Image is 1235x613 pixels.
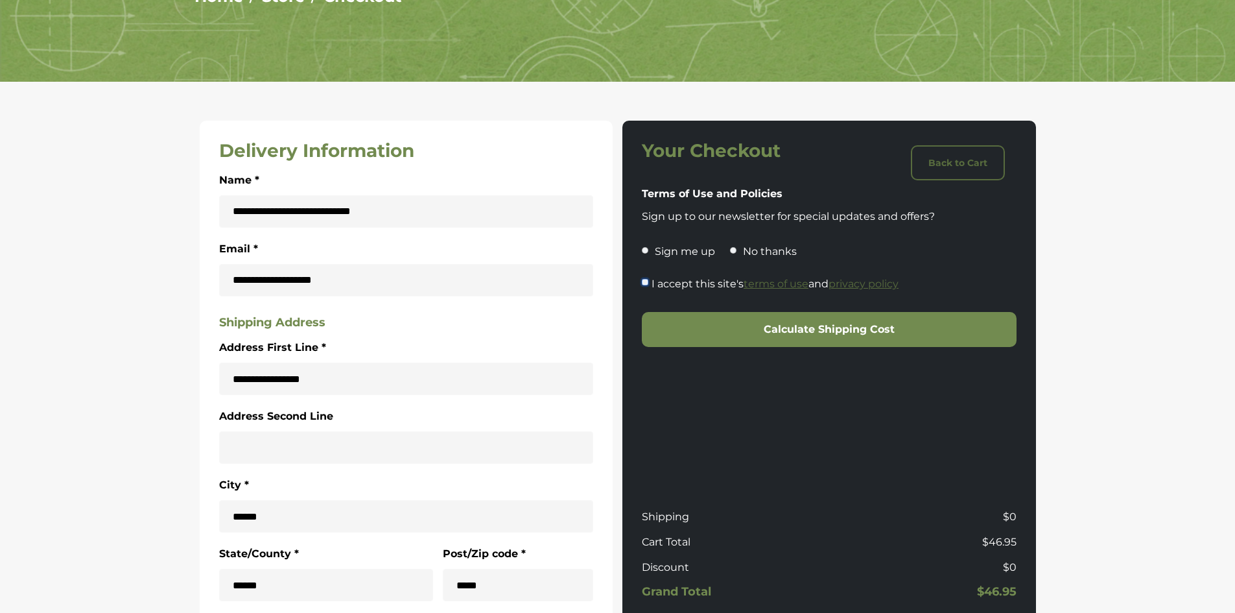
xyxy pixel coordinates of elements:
label: Address First Line * [219,339,326,356]
p: Cart Total [642,535,824,550]
p: $0 [834,509,1016,525]
a: privacy policy [829,278,899,290]
label: Email * [219,241,258,258]
a: Back to Cart [911,145,1005,180]
label: City * [219,477,249,494]
label: Address Second Line [219,408,333,425]
label: I accept this site's and [652,276,899,293]
h3: Delivery Information [219,140,594,162]
label: Name * [219,172,259,189]
a: terms of use [744,278,808,290]
label: State/County * [219,546,299,562]
h5: Shipping Address [219,316,594,330]
p: Discount [642,560,824,575]
h5: $46.95 [834,585,1016,599]
h3: Your Checkout [642,140,824,162]
p: No thanks [743,244,797,259]
p: $0 [834,560,1016,575]
label: Terms of Use and Policies [642,186,782,202]
p: Sign me up [655,244,715,259]
button: Calculate Shipping Cost [642,312,1017,347]
h5: Grand Total [642,585,824,599]
label: Post/Zip code * [443,546,526,562]
p: Shipping [642,509,824,525]
p: $46.95 [834,535,1016,550]
p: Sign up to our newsletter for special updates and offers? [642,209,1017,224]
